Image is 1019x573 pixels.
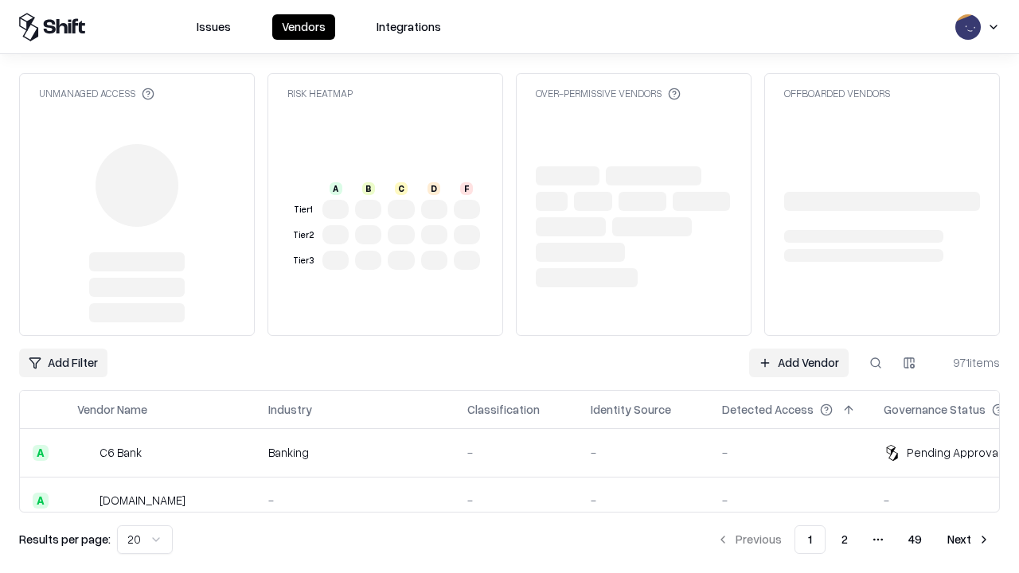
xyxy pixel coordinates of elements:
[291,228,316,242] div: Tier 2
[795,525,826,554] button: 1
[536,87,681,100] div: Over-Permissive Vendors
[187,14,240,40] button: Issues
[938,525,1000,554] button: Next
[33,493,49,509] div: A
[291,254,316,267] div: Tier 3
[591,444,697,461] div: -
[907,444,1001,461] div: Pending Approval
[722,401,814,418] div: Detected Access
[784,87,890,100] div: Offboarded Vendors
[100,444,142,461] div: C6 Bank
[268,401,312,418] div: Industry
[268,492,442,509] div: -
[722,444,858,461] div: -
[467,401,540,418] div: Classification
[460,182,473,195] div: F
[707,525,1000,554] nav: pagination
[77,493,93,509] img: pathfactory.com
[722,492,858,509] div: -
[77,401,147,418] div: Vendor Name
[291,203,316,216] div: Tier 1
[330,182,342,195] div: A
[591,492,697,509] div: -
[100,492,185,509] div: [DOMAIN_NAME]
[467,492,565,509] div: -
[467,444,565,461] div: -
[428,182,440,195] div: D
[591,401,671,418] div: Identity Source
[33,445,49,461] div: A
[272,14,335,40] button: Vendors
[884,401,986,418] div: Governance Status
[19,531,111,548] p: Results per page:
[19,349,107,377] button: Add Filter
[896,525,935,554] button: 49
[268,444,442,461] div: Banking
[367,14,451,40] button: Integrations
[829,525,861,554] button: 2
[39,87,154,100] div: Unmanaged Access
[77,445,93,461] img: C6 Bank
[749,349,849,377] a: Add Vendor
[395,182,408,195] div: C
[936,354,1000,371] div: 971 items
[362,182,375,195] div: B
[287,87,353,100] div: Risk Heatmap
